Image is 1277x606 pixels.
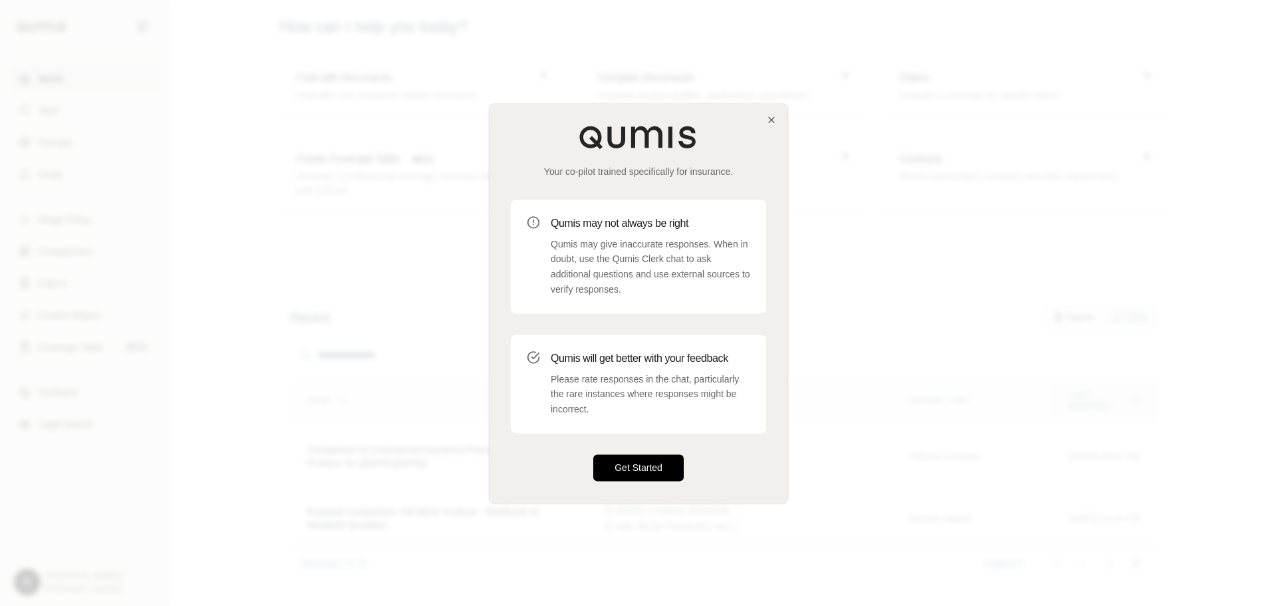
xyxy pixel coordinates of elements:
button: Get Started [593,454,684,481]
h3: Qumis will get better with your feedback [551,351,750,367]
p: Your co-pilot trained specifically for insurance. [511,165,766,178]
img: Qumis Logo [579,125,698,149]
h3: Qumis may not always be right [551,216,750,231]
p: Qumis may give inaccurate responses. When in doubt, use the Qumis Clerk chat to ask additional qu... [551,237,750,297]
p: Please rate responses in the chat, particularly the rare instances where responses might be incor... [551,372,750,417]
